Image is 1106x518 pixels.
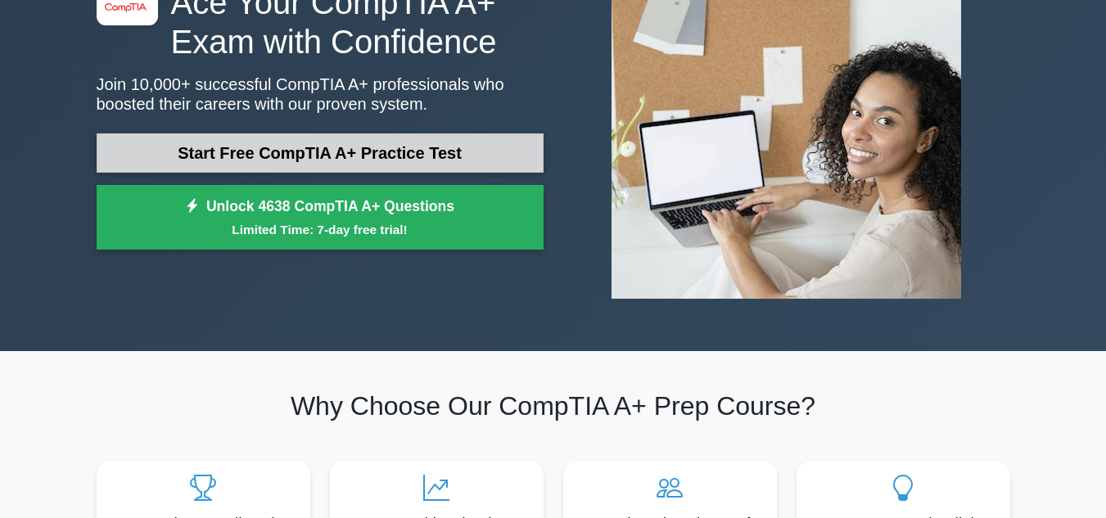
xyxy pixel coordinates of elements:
h2: Why Choose Our CompTIA A+ Prep Course? [97,390,1010,421]
small: Limited Time: 7-day free trial! [117,220,523,239]
p: Join 10,000+ successful CompTIA A+ professionals who boosted their careers with our proven system. [97,74,544,114]
a: Start Free CompTIA A+ Practice Test [97,133,544,173]
a: Unlock 4638 CompTIA A+ QuestionsLimited Time: 7-day free trial! [97,185,544,250]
